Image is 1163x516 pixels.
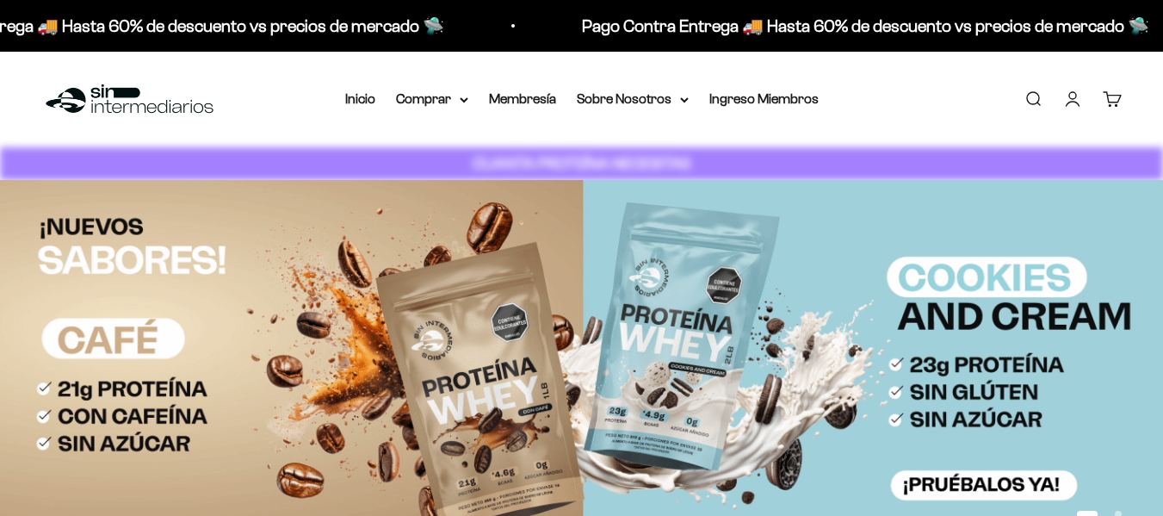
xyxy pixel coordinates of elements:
[577,88,689,110] summary: Sobre Nosotros
[473,154,690,172] strong: CUANTA PROTEÍNA NECESITAS
[582,12,1149,40] p: Pago Contra Entrega 🚚 Hasta 60% de descuento vs precios de mercado 🛸
[396,88,468,110] summary: Comprar
[709,91,819,106] a: Ingreso Miembros
[489,91,556,106] a: Membresía
[345,91,375,106] a: Inicio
